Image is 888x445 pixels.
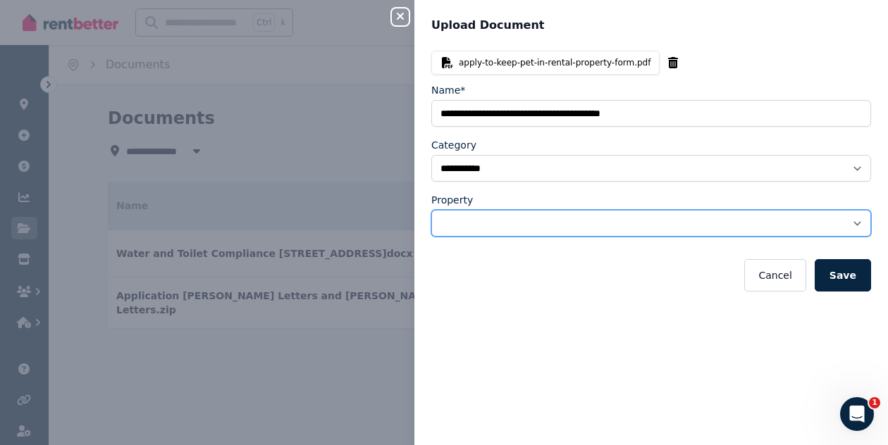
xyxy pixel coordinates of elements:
button: Save [815,259,871,292]
span: Upload Document [431,17,544,34]
label: Category [431,138,476,152]
button: Cancel [744,259,806,292]
iframe: Intercom live chat [840,397,874,431]
span: 1 [869,397,880,408]
label: Name* [431,83,465,97]
label: Property [431,193,473,207]
span: apply-to-keep-pet-in-rental-property-form.pdf [459,57,650,68]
